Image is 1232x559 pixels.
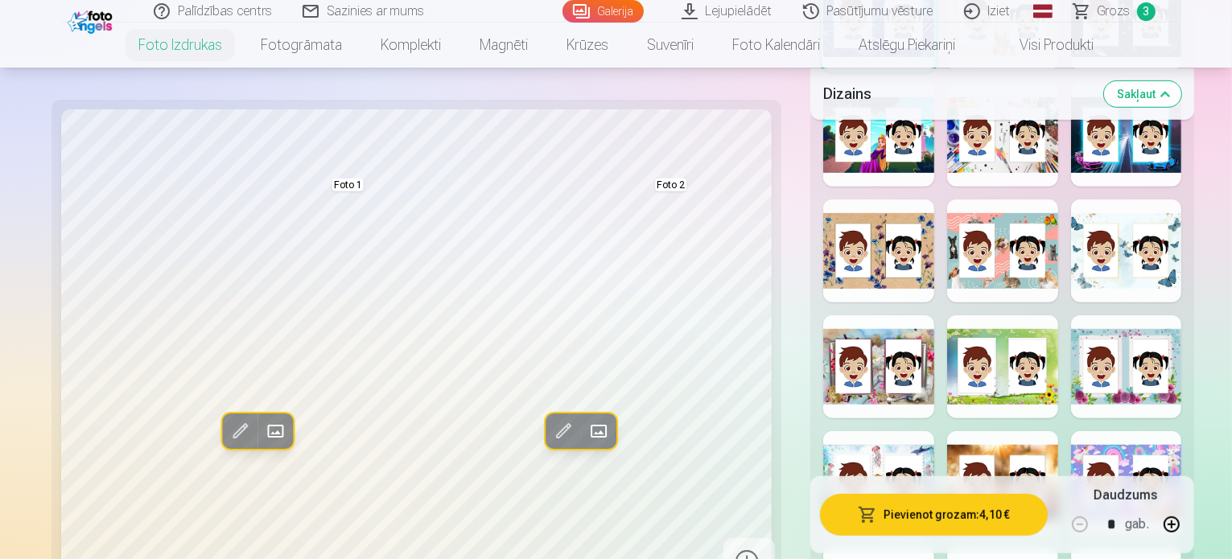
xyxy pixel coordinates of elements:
img: /fa1 [68,6,117,34]
h5: Daudzums [1094,485,1157,504]
a: Visi produkti [974,23,1113,68]
div: gab. [1125,504,1149,543]
a: Foto izdrukas [119,23,241,68]
a: Suvenīri [628,23,713,68]
button: Pievienot grozam:4,10 € [820,493,1047,535]
a: Krūzes [547,23,628,68]
a: Fotogrāmata [241,23,361,68]
span: 3 [1137,2,1156,21]
a: Foto kalendāri [713,23,839,68]
span: Grozs [1098,2,1131,21]
h5: Dizains [823,82,1091,105]
button: Sakļaut [1104,80,1181,106]
a: Magnēti [460,23,547,68]
a: Komplekti [361,23,460,68]
a: Atslēgu piekariņi [839,23,974,68]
